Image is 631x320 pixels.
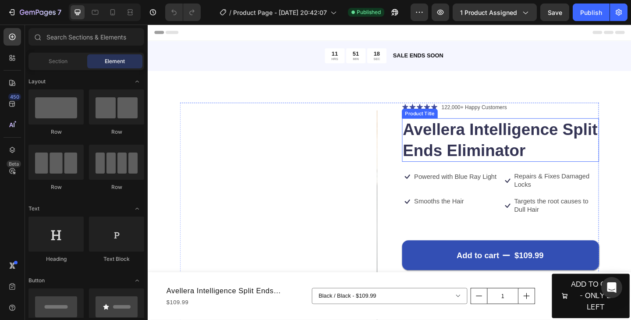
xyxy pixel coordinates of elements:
span: Toggle open [130,75,144,89]
p: 7 [57,7,61,18]
span: Published [357,8,381,16]
div: 11 [200,28,207,36]
div: $109.99 [398,245,431,258]
p: 122,000+ Happy Customers [319,86,390,95]
button: 1 product assigned [453,4,537,21]
p: Targets the root causes to Dull Hair [399,188,490,206]
input: Search Sections & Elements [28,28,144,46]
div: Add to cart [336,245,383,257]
span: Button [28,277,45,284]
iframe: Design area [148,25,631,320]
div: ADD TO CART - ONLY 2 LEFT [461,277,514,314]
div: Row [89,128,144,136]
div: Undo/Redo [165,4,201,21]
div: $109.99 [19,297,175,308]
button: increment [403,287,421,304]
div: 51 [223,28,230,36]
div: 18 [246,28,253,36]
div: 450 [8,93,21,100]
h1: Avellera Intelligence Split Ends Eliminator [277,102,491,149]
button: Publish [573,4,610,21]
span: Text [28,205,39,213]
span: Section [49,57,67,65]
div: Row [28,128,84,136]
div: Publish [580,8,602,17]
button: 7 [4,4,65,21]
button: decrement [351,287,369,304]
div: Row [28,183,84,191]
span: Layout [28,78,46,85]
span: Product Page - [DATE] 20:42:07 [233,8,327,17]
button: Add to cart [277,235,491,267]
p: SEC [246,36,253,40]
span: Save [548,9,562,16]
h1: Avellera Intelligence Split Ends Eliminator [19,283,175,297]
p: Repairs & Fixes Damaged Locks [399,161,490,179]
div: Product Title [278,93,314,101]
span: / [229,8,231,17]
p: SALE ENDS SOON [267,29,525,39]
span: 1 product assigned [460,8,517,17]
span: Toggle open [130,202,144,216]
div: Text Block [89,255,144,263]
p: Smooths the Hair [290,188,344,197]
button: Save [540,4,569,21]
p: MIN [223,36,230,40]
span: Toggle open [130,274,144,288]
button: ADD TO CART - ONLY 2 LEFT [440,271,524,320]
div: Beta [7,160,21,167]
p: Powered with Blue Ray Light [290,161,379,171]
div: Heading [28,255,84,263]
p: HRS [200,36,207,40]
div: Row [89,183,144,191]
div: Open Intercom Messenger [601,277,622,298]
span: Element [105,57,125,65]
input: quantity [369,287,403,304]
